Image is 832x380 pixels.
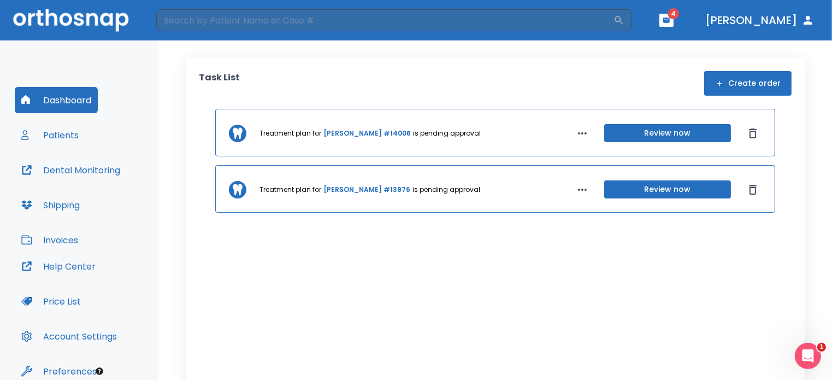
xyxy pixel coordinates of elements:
[323,128,411,138] a: [PERSON_NAME] #14006
[412,185,480,195] p: is pending approval
[704,71,792,96] button: Create order
[259,185,321,195] p: Treatment plan for
[15,253,102,279] button: Help Center
[15,323,123,349] button: Account Settings
[701,10,819,30] button: [PERSON_NAME]
[668,8,680,19] span: 4
[604,124,731,142] button: Review now
[795,343,821,369] iframe: Intercom live chat
[744,181,762,198] button: Dismiss
[15,227,85,253] button: Invoices
[156,9,613,31] input: Search by Patient Name or Case #
[604,180,731,198] button: Review now
[817,343,826,352] span: 1
[259,128,321,138] p: Treatment plan for
[15,122,85,148] button: Patients
[15,87,98,113] button: Dashboard
[744,125,762,142] button: Dismiss
[13,9,129,31] img: Orthosnap
[323,185,410,195] a: [PERSON_NAME] #13976
[15,157,127,183] button: Dental Monitoring
[95,366,104,376] div: Tooltip anchor
[15,288,87,314] button: Price List
[199,71,240,96] p: Task List
[413,128,481,138] p: is pending approval
[15,192,86,218] button: Shipping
